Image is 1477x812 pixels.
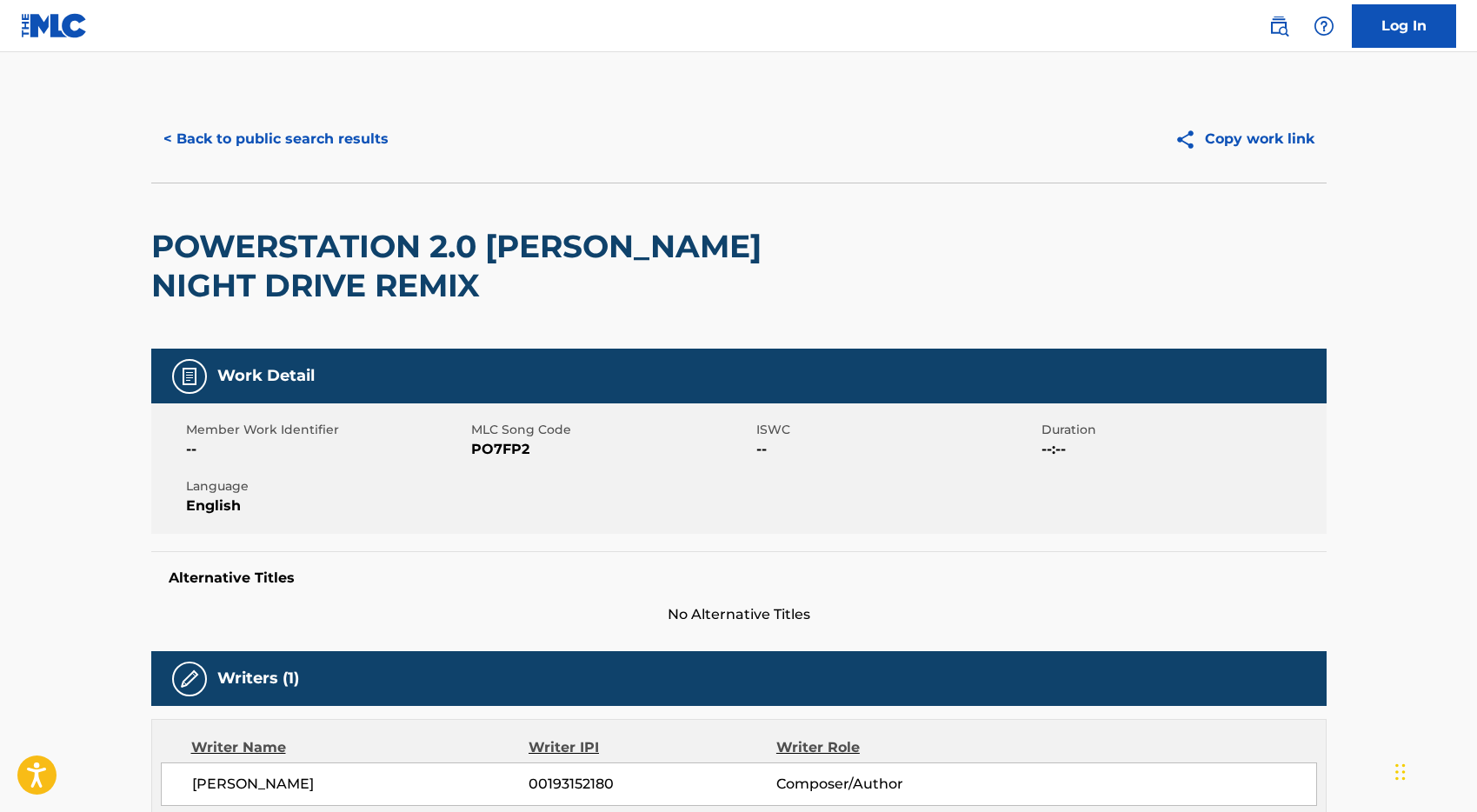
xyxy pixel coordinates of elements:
[1390,729,1477,812] iframe: Chat Widget
[179,366,200,387] img: Work Detail
[217,669,299,689] h5: Writers (1)
[151,117,401,161] button: < Back to public search results
[776,774,1001,795] span: Composer/Author
[529,737,776,758] div: Writer IPI
[1041,421,1322,439] span: Duration
[1174,129,1205,150] img: Copy work link
[776,737,1001,758] div: Writer Role
[756,439,1037,460] span: --
[1041,439,1322,460] span: --:--
[21,13,88,38] img: MLC Logo
[1395,746,1406,798] div: Drag
[756,421,1037,439] span: ISWC
[217,366,315,386] h5: Work Detail
[186,439,467,460] span: --
[151,227,856,305] h2: POWERSTATION 2.0 [PERSON_NAME] NIGHT DRIVE REMIX
[1352,4,1456,48] a: Log In
[151,604,1327,625] span: No Alternative Titles
[1162,117,1327,161] button: Copy work link
[529,774,775,795] span: 00193152180
[1261,9,1296,43] a: Public Search
[186,421,467,439] span: Member Work Identifier
[1307,9,1341,43] div: Help
[186,496,467,516] span: English
[1314,16,1334,37] img: help
[471,439,752,460] span: PO7FP2
[192,774,529,795] span: [PERSON_NAME]
[1268,16,1289,37] img: search
[186,477,467,496] span: Language
[169,569,1309,587] h5: Alternative Titles
[179,669,200,689] img: Writers
[191,737,529,758] div: Writer Name
[471,421,752,439] span: MLC Song Code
